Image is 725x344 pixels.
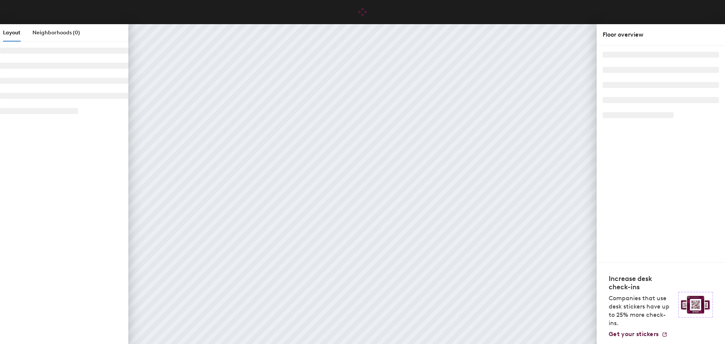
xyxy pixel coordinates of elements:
img: Sticker logo [678,292,713,318]
span: Layout [3,29,20,36]
h4: Increase desk check-ins [609,275,674,291]
a: Get your stickers [609,330,668,338]
span: Neighborhoods (0) [32,29,80,36]
p: Companies that use desk stickers have up to 25% more check-ins. [609,294,674,327]
div: Floor overview [603,30,719,39]
span: Get your stickers [609,330,659,338]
